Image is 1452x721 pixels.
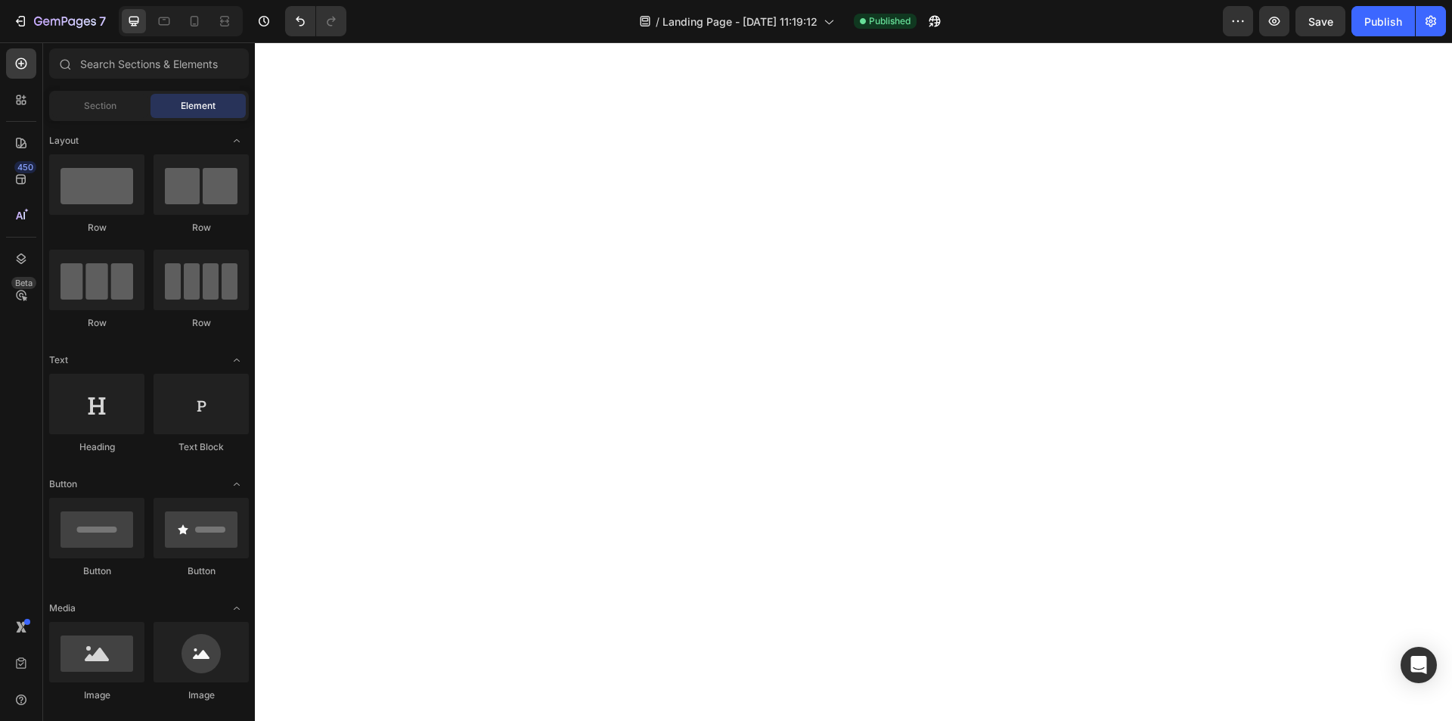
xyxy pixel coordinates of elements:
[225,129,249,153] span: Toggle open
[1401,647,1437,683] div: Open Intercom Messenger
[225,472,249,496] span: Toggle open
[84,99,116,113] span: Section
[49,477,77,491] span: Button
[1351,6,1415,36] button: Publish
[869,14,911,28] span: Published
[154,221,249,235] div: Row
[656,14,659,30] span: /
[154,316,249,330] div: Row
[154,564,249,578] div: Button
[49,601,76,615] span: Media
[49,221,144,235] div: Row
[14,161,36,173] div: 450
[181,99,216,113] span: Element
[99,12,106,30] p: 7
[225,596,249,620] span: Toggle open
[49,440,144,454] div: Heading
[49,48,249,79] input: Search Sections & Elements
[285,6,346,36] div: Undo/Redo
[11,277,36,289] div: Beta
[1295,6,1345,36] button: Save
[49,353,68,367] span: Text
[49,134,79,148] span: Layout
[154,440,249,454] div: Text Block
[49,688,144,702] div: Image
[49,564,144,578] div: Button
[255,42,1452,721] iframe: To enrich screen reader interactions, please activate Accessibility in Grammarly extension settings
[49,316,144,330] div: Row
[1308,15,1333,28] span: Save
[1364,14,1402,30] div: Publish
[154,688,249,702] div: Image
[225,348,249,372] span: Toggle open
[6,6,113,36] button: 7
[662,14,818,30] span: Landing Page - [DATE] 11:19:12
